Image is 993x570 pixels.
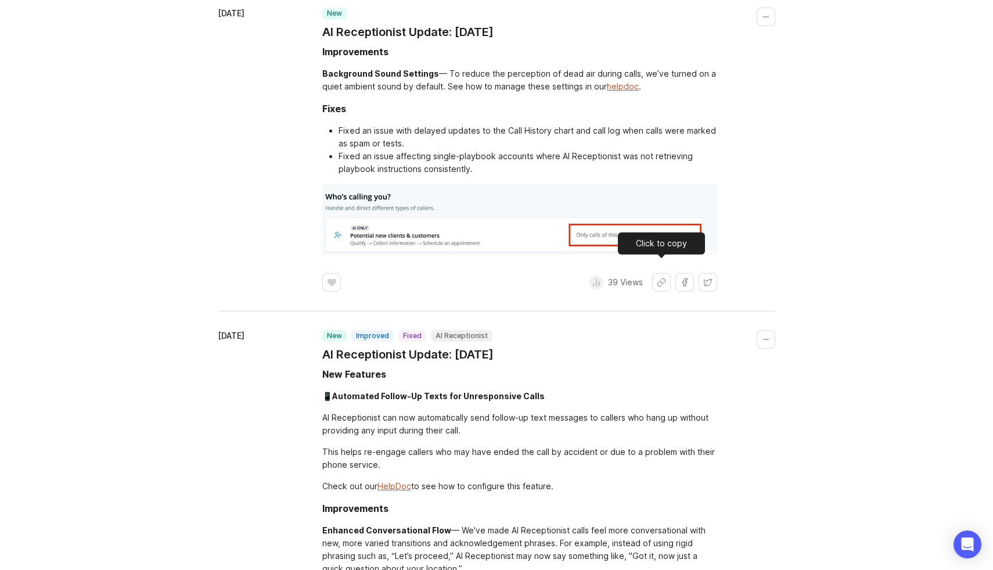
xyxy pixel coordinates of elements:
[699,273,717,292] button: Share on X
[322,67,717,93] div: — To reduce the perception of dead air during calls, we’ve turned on a quiet ambient sound by def...
[757,330,775,349] button: Collapse changelog entry
[618,232,705,254] div: Click to copy
[607,81,639,91] a: helpdoc
[322,45,388,59] div: Improvements
[403,331,422,340] p: fixed
[327,9,342,18] p: new
[332,391,545,401] div: Automated Follow-Up Texts for Unresponsive Calls
[322,69,439,78] div: Background Sound Settings
[322,390,717,403] div: 📱
[322,525,451,535] div: Enhanced Conversational Flow
[322,480,717,493] div: Check out our to see how to configure this feature.
[322,346,494,363] a: AI Receptionist Update: [DATE]
[322,501,388,515] div: Improvements
[757,8,775,26] button: Collapse changelog entry
[339,150,717,175] li: Fixed an issue affecting single-playbook accounts where AI Receptionist was not retrieving playbo...
[327,331,342,340] p: new
[675,273,694,292] button: Share on Facebook
[652,273,671,292] button: Share link
[436,331,488,340] p: AI Receptionist
[322,184,717,254] img: Image 9-11-25 at 3
[322,411,717,437] div: AI Receptionist can now automatically send follow-up text messages to callers who hang up without...
[322,24,494,40] a: AI Receptionist Update: [DATE]
[356,331,389,340] p: improved
[339,124,717,150] li: Fixed an issue with delayed updates to the Call History chart and call log when calls were marked...
[218,8,244,18] time: [DATE]
[322,446,717,471] div: This helps re-engage callers who may have ended the call by accident or due to a problem with the...
[322,367,386,381] div: New Features
[608,277,643,288] p: 39 Views
[377,481,411,491] a: HelpDoc
[954,530,981,558] div: Open Intercom Messenger
[218,331,244,340] time: [DATE]
[322,102,346,116] div: Fixes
